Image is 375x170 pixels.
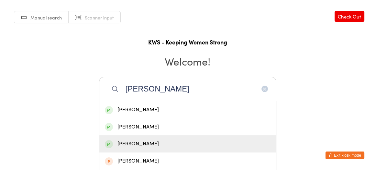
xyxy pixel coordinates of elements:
[30,14,62,21] span: Manual search
[6,54,369,68] h2: Welcome!
[99,77,276,101] input: Search
[325,152,364,159] button: Exit kiosk mode
[6,38,369,46] h1: KWS - Keeping Women Strong
[85,14,114,21] span: Scanner input
[105,123,270,131] div: [PERSON_NAME]
[105,157,270,165] div: [PERSON_NAME]
[105,105,270,114] div: [PERSON_NAME]
[105,140,270,148] div: [PERSON_NAME]
[335,11,364,22] a: Check Out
